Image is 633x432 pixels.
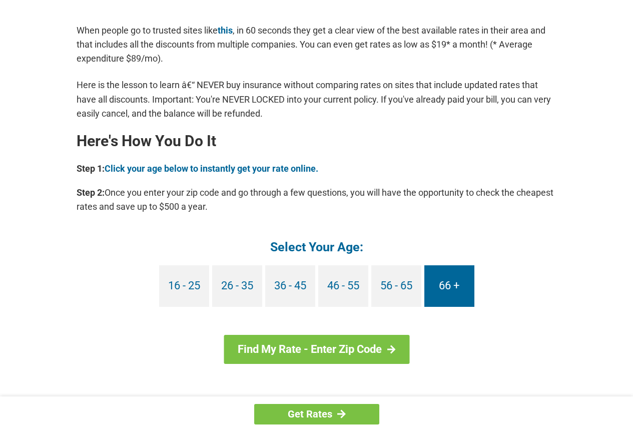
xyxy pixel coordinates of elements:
[77,133,557,149] h2: Here's How You Do It
[318,265,368,307] a: 46 - 55
[77,239,557,255] h4: Select Your Age:
[77,187,105,198] b: Step 2:
[265,265,315,307] a: 36 - 45
[77,78,557,120] p: Here is the lesson to learn â€“ NEVER buy insurance without comparing rates on sites that include...
[77,24,557,66] p: When people go to trusted sites like , in 60 seconds they get a clear view of the best available ...
[218,25,233,36] a: this
[254,404,379,424] a: Get Rates
[371,265,421,307] a: 56 - 65
[105,163,318,174] a: Click your age below to instantly get your rate online.
[77,163,105,174] b: Step 1:
[159,265,209,307] a: 16 - 25
[224,335,409,364] a: Find My Rate - Enter Zip Code
[212,265,262,307] a: 26 - 35
[77,186,557,214] p: Once you enter your zip code and go through a few questions, you will have the opportunity to che...
[424,265,474,307] a: 66 +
